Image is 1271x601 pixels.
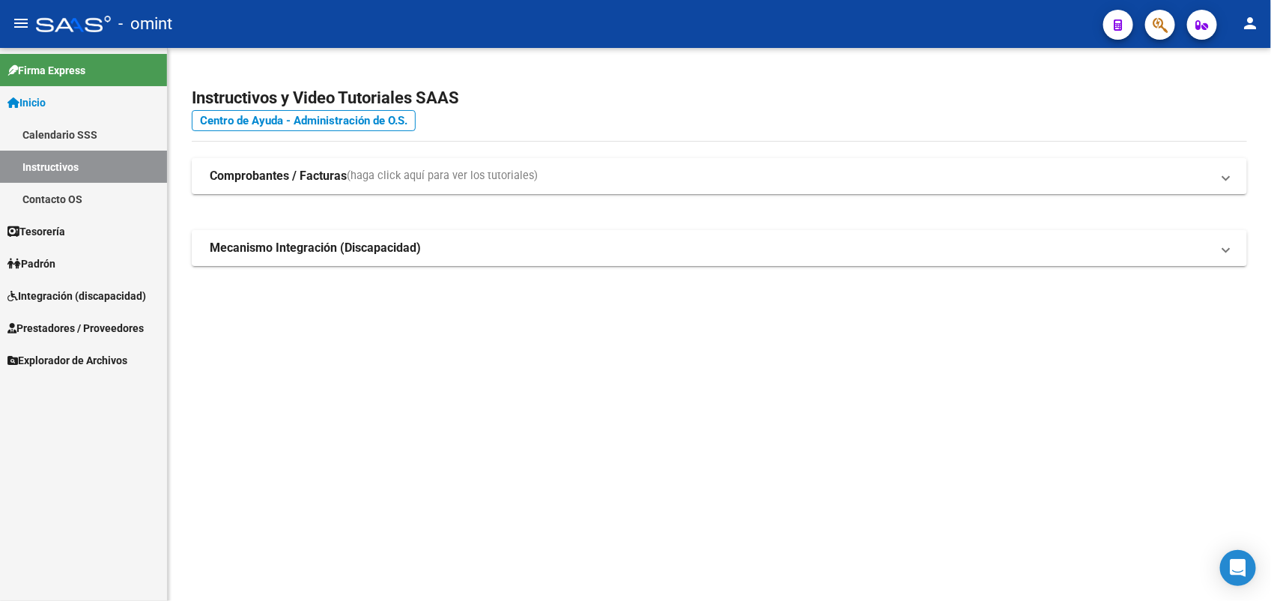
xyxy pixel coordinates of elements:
[7,288,146,304] span: Integración (discapacidad)
[210,240,421,256] strong: Mecanismo Integración (Discapacidad)
[192,158,1247,194] mat-expansion-panel-header: Comprobantes / Facturas(haga click aquí para ver los tutoriales)
[7,320,144,336] span: Prestadores / Proveedores
[118,7,172,40] span: - omint
[192,110,416,131] a: Centro de Ayuda - Administración de O.S.
[7,94,46,111] span: Inicio
[7,256,55,272] span: Padrón
[7,223,65,240] span: Tesorería
[347,168,538,184] span: (haga click aquí para ver los tutoriales)
[192,230,1247,266] mat-expansion-panel-header: Mecanismo Integración (Discapacidad)
[12,14,30,32] mat-icon: menu
[7,62,85,79] span: Firma Express
[7,352,127,369] span: Explorador de Archivos
[192,84,1247,112] h2: Instructivos y Video Tutoriales SAAS
[1220,550,1256,586] div: Open Intercom Messenger
[210,168,347,184] strong: Comprobantes / Facturas
[1241,14,1259,32] mat-icon: person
